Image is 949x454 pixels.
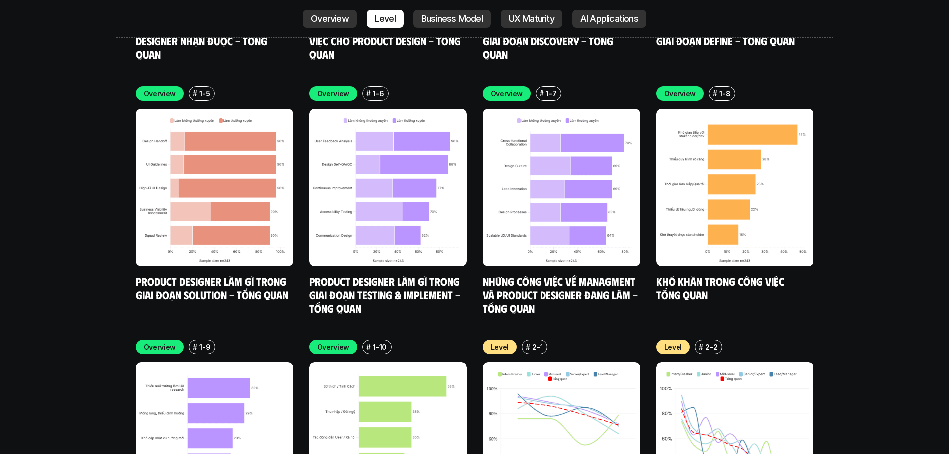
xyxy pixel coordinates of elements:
p: Level [664,342,682,352]
p: 1-9 [199,342,210,352]
a: Những người đưa yêu cầu công việc cho Product Design - Tổng quan [309,20,463,61]
h6: # [366,343,371,351]
p: Overview [664,88,696,99]
p: 1-6 [373,88,384,99]
h6: # [193,89,197,97]
a: Product Designer làm gì trong giai đoạn Define - Tổng quan [656,20,809,47]
p: 1-8 [719,88,730,99]
p: Overview [144,88,176,99]
h6: # [193,343,197,351]
a: Business Model [413,10,491,28]
h6: # [366,89,371,97]
h6: # [699,343,703,351]
p: 2-1 [532,342,542,352]
p: AI Applications [580,14,638,24]
p: Overview [317,88,350,99]
p: 2-2 [705,342,717,352]
p: Overview [491,88,523,99]
a: Product Designer làm gì trong giai đoạn Solution - Tổng quan [136,274,289,302]
p: UX Maturity [509,14,554,24]
p: Overview [144,342,176,352]
p: Level [375,14,396,24]
a: UX Maturity [501,10,562,28]
p: 1-5 [199,88,210,99]
a: Product Designer làm gì trong giai đoạn Discovery - Tổng quan [483,20,636,61]
a: Các loại công việc mà Product Designer nhận được - Tổng quan [136,20,286,61]
p: 1-7 [546,88,556,99]
h6: # [526,343,530,351]
p: Business Model [421,14,483,24]
p: 1-10 [373,342,387,352]
h6: # [713,89,717,97]
p: Overview [317,342,350,352]
h6: # [540,89,544,97]
a: AI Applications [572,10,646,28]
a: Overview [303,10,357,28]
p: Overview [311,14,349,24]
a: Khó khăn trong công việc - Tổng quan [656,274,794,302]
p: Level [491,342,509,352]
a: Những công việc về Managment và Product Designer đang làm - Tổng quan [483,274,640,315]
a: Product Designer làm gì trong giai đoạn Testing & Implement - Tổng quan [309,274,463,315]
a: Level [367,10,404,28]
